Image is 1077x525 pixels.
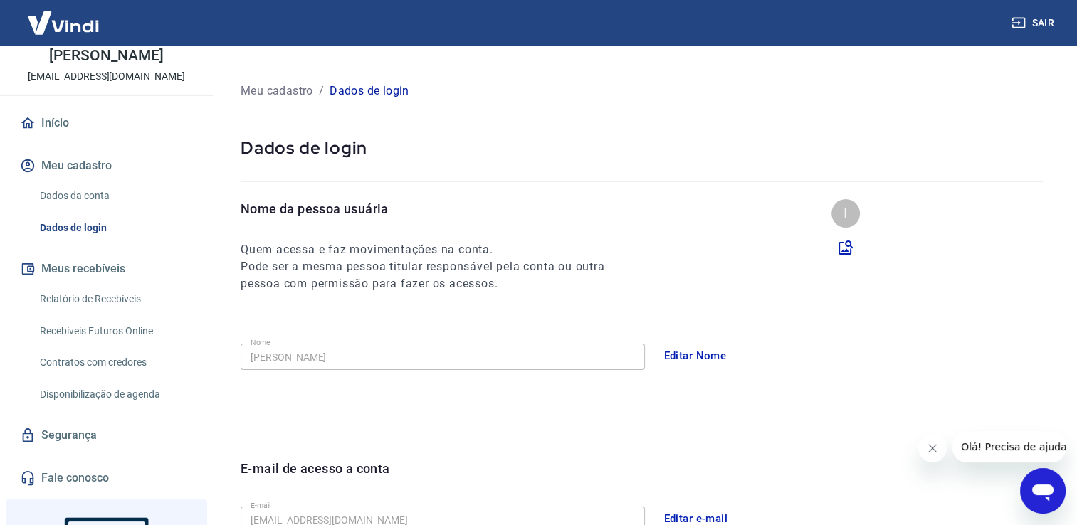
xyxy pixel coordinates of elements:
iframe: Mensagem da empresa [952,431,1066,462]
button: Meus recebíveis [17,253,196,285]
p: E-mail de acesso a conta [241,459,390,478]
a: Dados da conta [34,181,196,211]
a: Disponibilização de agenda [34,380,196,409]
h6: Quem acessa e faz movimentações na conta. [241,241,631,258]
p: Dados de login [241,137,1043,159]
p: [EMAIL_ADDRESS][DOMAIN_NAME] [28,69,185,84]
span: Olá! Precisa de ajuda? [9,10,120,21]
p: Dados de login [330,83,409,100]
button: Sair [1009,10,1060,36]
iframe: Botão para abrir a janela de mensagens [1020,468,1066,514]
a: Segurança [17,420,196,451]
button: Meu cadastro [17,150,196,181]
a: Relatório de Recebíveis [34,285,196,314]
a: Fale conosco [17,462,196,494]
h6: Pode ser a mesma pessoa titular responsável pela conta ou outra pessoa com permissão para fazer o... [241,258,631,292]
img: Vindi [17,1,110,44]
button: Editar Nome [656,341,735,371]
a: Recebíveis Futuros Online [34,317,196,346]
label: Nome [251,337,270,348]
a: Início [17,107,196,139]
p: Nome da pessoa usuária [241,199,631,218]
p: Meu cadastro [241,83,313,100]
label: E-mail [251,500,270,511]
div: I [831,199,860,228]
a: Dados de login [34,213,196,243]
p: / [319,83,324,100]
iframe: Fechar mensagem [918,434,947,462]
p: [PERSON_NAME] [49,48,163,63]
a: Contratos com credores [34,348,196,377]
